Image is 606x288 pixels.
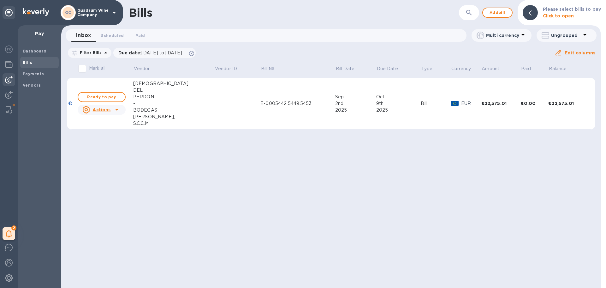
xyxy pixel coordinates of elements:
[5,46,13,53] img: Foreign exchange
[261,65,282,72] span: Bill №
[377,65,398,72] p: Due Date
[135,32,145,39] span: Paid
[261,65,274,72] p: Bill №
[482,65,499,72] p: Amount
[421,65,433,72] p: Type
[336,65,354,72] p: Bill Date
[134,65,150,72] p: Vendor
[486,32,519,39] p: Multi currency
[23,60,32,65] b: Bills
[551,32,581,39] p: Ungrouped
[89,65,105,72] p: Mark all
[76,31,91,40] span: Inbox
[377,65,406,72] span: Due Date
[421,100,451,107] div: Bill
[101,32,124,39] span: Scheduled
[215,65,237,72] p: Vendor ID
[549,65,575,72] span: Balance
[83,93,120,101] span: Ready to pay
[92,107,110,112] u: Actions
[488,9,507,16] span: Add bill
[78,92,126,102] button: Ready to pay
[113,48,196,58] div: Due date:[DATE] to [DATE]
[565,50,595,55] u: Edit columns
[23,71,44,76] b: Payments
[133,120,214,127] div: S.C.C.M.
[133,100,214,107] div: -
[482,8,513,18] button: Addbill
[260,100,335,107] div: E-0005442.5449.5453
[133,113,214,120] div: [PERSON_NAME],
[520,100,548,107] div: €0.00
[141,50,182,55] span: [DATE] to [DATE]
[376,100,421,107] div: 9th
[543,13,574,18] b: Click to open
[481,100,521,107] div: €22,575.01
[65,10,71,15] b: QC
[133,107,214,113] div: BODEGAS
[549,65,567,72] p: Balance
[23,49,47,53] b: Dashboard
[134,65,158,72] span: Vendor
[335,94,376,100] div: Sep
[376,94,421,100] div: Oct
[23,30,56,37] p: Pay
[543,7,601,12] b: Please select bills to pay
[118,50,186,56] p: Due date :
[23,8,49,16] img: Logo
[77,50,102,55] p: Filter Bills
[521,65,539,72] span: Paid
[77,8,109,17] p: Quadrum Wine Company
[482,65,508,72] span: Amount
[421,65,441,72] span: Type
[23,83,41,88] b: Vendors
[521,65,531,72] p: Paid
[5,61,13,68] img: Wallets
[336,65,363,72] span: Bill Date
[3,6,15,19] div: Unpin categories
[335,107,376,113] div: 2025
[215,65,245,72] span: Vendor ID
[133,80,214,87] div: [DEMOGRAPHIC_DATA]
[11,225,16,230] span: 2
[548,100,588,107] div: €22,575.01
[335,100,376,107] div: 2nd
[461,100,481,107] p: EUR
[376,107,421,113] div: 2025
[129,6,152,19] h1: Bills
[133,94,214,100] div: PERDON
[451,65,471,72] p: Currency
[133,87,214,94] div: DEL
